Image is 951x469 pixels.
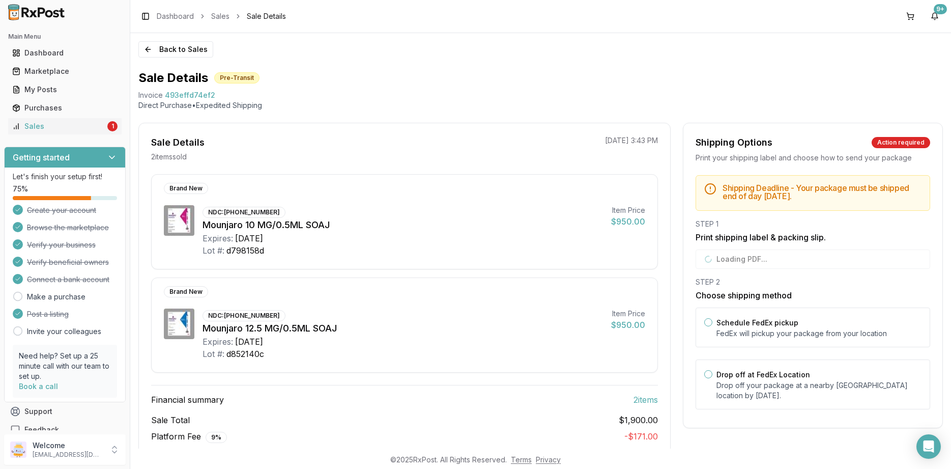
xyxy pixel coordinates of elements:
span: Net Earnings [151,447,201,459]
div: Pre-Transit [214,72,260,84]
img: User avatar [10,442,26,458]
h2: Main Menu [8,33,122,41]
span: Create your account [27,205,96,215]
div: Expires: [203,232,233,244]
div: d852140c [226,348,264,360]
h1: Sale Details [138,70,208,86]
div: Item Price [611,205,645,215]
span: - $171.00 [624,431,658,442]
div: Sale Details [151,135,205,150]
label: Drop off at FedEx Location [716,370,810,379]
div: Expires: [203,336,233,348]
label: Schedule FedEx pickup [716,318,798,327]
span: Financial summary [151,394,224,406]
h3: Choose shipping method [696,289,930,301]
button: Dashboard [4,45,126,61]
button: 9+ [927,8,943,24]
div: Open Intercom Messenger [916,434,941,459]
div: Sales [12,121,105,131]
div: 9+ [934,4,947,14]
p: 2 item s sold [151,152,187,162]
a: Privacy [536,455,561,464]
span: Verify beneficial owners [27,257,109,267]
a: Marketplace [8,62,122,80]
button: My Posts [4,81,126,98]
div: [DATE] [235,232,263,244]
a: Sales1 [8,117,122,135]
div: Mounjaro 12.5 MG/0.5ML SOAJ [203,321,603,336]
div: NDC: [PHONE_NUMBER] [203,310,285,321]
p: Let's finish your setup first! [13,172,117,182]
span: $1,729.00 [619,448,658,458]
span: 75 % [13,184,28,194]
p: Direct Purchase • Expedited Shipping [138,100,943,111]
img: Mounjaro 12.5 MG/0.5ML SOAJ [164,309,194,339]
span: Verify your business [27,240,96,250]
img: RxPost Logo [4,4,69,20]
div: Invoice [138,90,163,100]
div: Item Price [611,309,645,319]
a: Purchases [8,99,122,117]
div: $950.00 [611,319,645,331]
div: Lot #: [203,348,224,360]
div: Brand New [164,286,208,297]
div: My Posts [12,85,118,95]
div: d798158d [226,244,264,257]
button: Marketplace [4,63,126,79]
div: Purchases [12,103,118,113]
p: FedEx will pickup your package from your location [716,328,921,339]
span: Post a listing [27,309,69,319]
div: Lot #: [203,244,224,257]
div: Brand New [164,183,208,194]
button: Purchases [4,100,126,116]
a: My Posts [8,80,122,99]
span: Connect a bank account [27,274,109,285]
div: STEP 2 [696,277,930,287]
button: Sales1 [4,118,126,134]
span: Feedback [24,425,59,435]
div: Marketplace [12,66,118,76]
a: Book a call [19,382,58,391]
div: Shipping Options [696,135,772,150]
button: Back to Sales [138,41,213,58]
div: STEP 1 [696,219,930,229]
span: 493effd74ef2 [165,90,215,100]
p: [DATE] 3:43 PM [605,135,658,146]
div: Action required [872,137,930,148]
div: NDC: [PHONE_NUMBER] [203,207,285,218]
span: Sale Total [151,414,190,426]
a: Invite your colleagues [27,326,101,337]
a: Sales [211,11,229,21]
span: Platform Fee [151,430,227,443]
nav: breadcrumb [157,11,286,21]
h5: Shipping Deadline - Your package must be shipped end of day [DATE] . [723,184,921,200]
a: Dashboard [8,44,122,62]
span: 2 item s [633,394,658,406]
div: Mounjaro 10 MG/0.5ML SOAJ [203,218,603,232]
div: Print your shipping label and choose how to send your package [696,153,930,163]
div: $950.00 [611,215,645,228]
h3: Getting started [13,151,70,163]
span: Sale Details [247,11,286,21]
a: Make a purchase [27,292,85,302]
button: Feedback [4,421,126,439]
a: Dashboard [157,11,194,21]
p: [EMAIL_ADDRESS][DOMAIN_NAME] [33,451,103,459]
div: [DATE] [235,336,263,348]
span: Browse the marketplace [27,223,109,233]
span: $1,900.00 [619,414,658,426]
h3: Print shipping label & packing slip. [696,231,930,243]
img: Mounjaro 10 MG/0.5ML SOAJ [164,205,194,236]
p: Drop off your package at a nearby [GEOGRAPHIC_DATA] location by [DATE] . [716,380,921,401]
div: Dashboard [12,48,118,58]
button: Support [4,402,126,421]
div: 1 [107,121,118,131]
div: 9 % [206,432,227,443]
a: Terms [511,455,532,464]
p: Need help? Set up a 25 minute call with our team to set up. [19,351,111,381]
p: Welcome [33,440,103,451]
